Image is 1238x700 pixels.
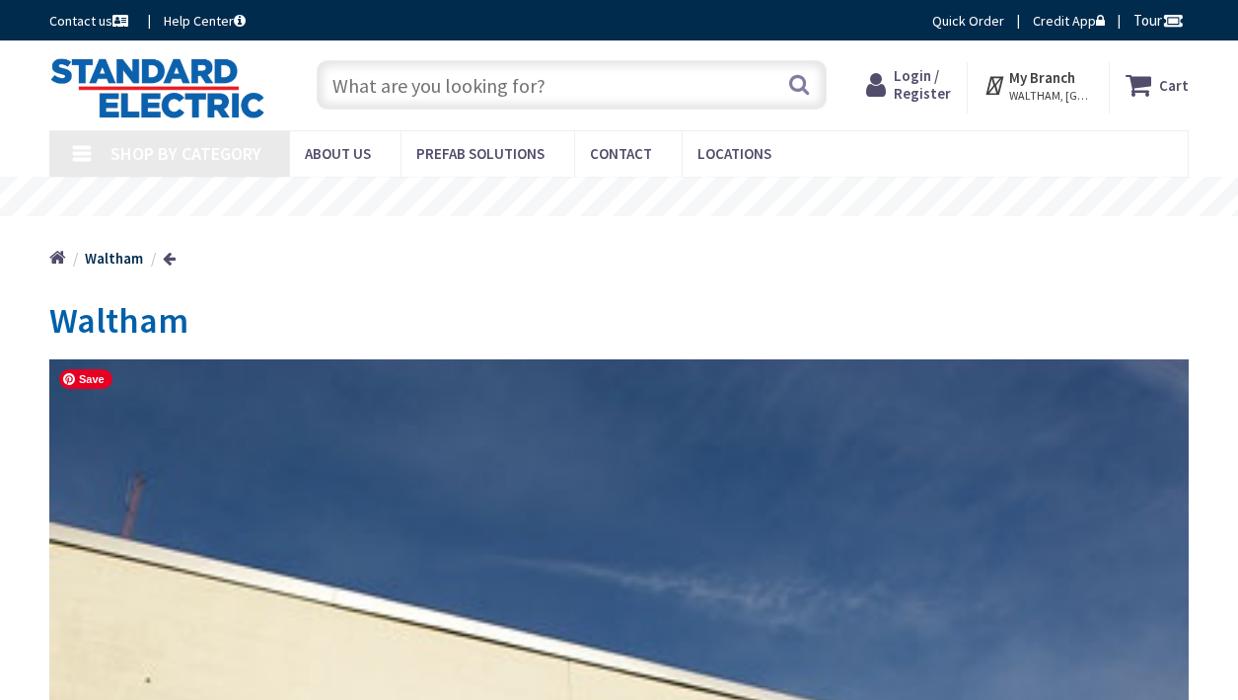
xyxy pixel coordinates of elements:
[309,188,975,209] rs-layer: [MEDICAL_DATA]: Our Commitment to Our Employees and Customers
[85,249,143,268] strong: Waltham
[317,60,827,110] input: What are you looking for?
[49,298,188,343] span: Waltham
[1159,67,1189,103] strong: Cart
[1009,68,1075,87] strong: My Branch
[49,11,132,31] a: Contact us
[1033,11,1105,31] a: Credit App
[110,142,261,165] span: Shop By Category
[164,11,246,31] a: Help Center
[590,144,652,163] span: Contact
[1126,67,1189,103] a: Cart
[983,67,1093,103] div: My Branch WALTHAM, [GEOGRAPHIC_DATA]
[305,144,371,163] span: About Us
[59,369,112,389] span: Save
[894,66,951,103] span: Login / Register
[697,144,771,163] span: Locations
[1009,88,1093,104] span: WALTHAM, [GEOGRAPHIC_DATA]
[416,144,545,163] span: Prefab Solutions
[932,11,1004,31] a: Quick Order
[866,67,951,103] a: Login / Register
[49,57,265,118] img: Standard Electric
[1133,11,1184,30] span: Tour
